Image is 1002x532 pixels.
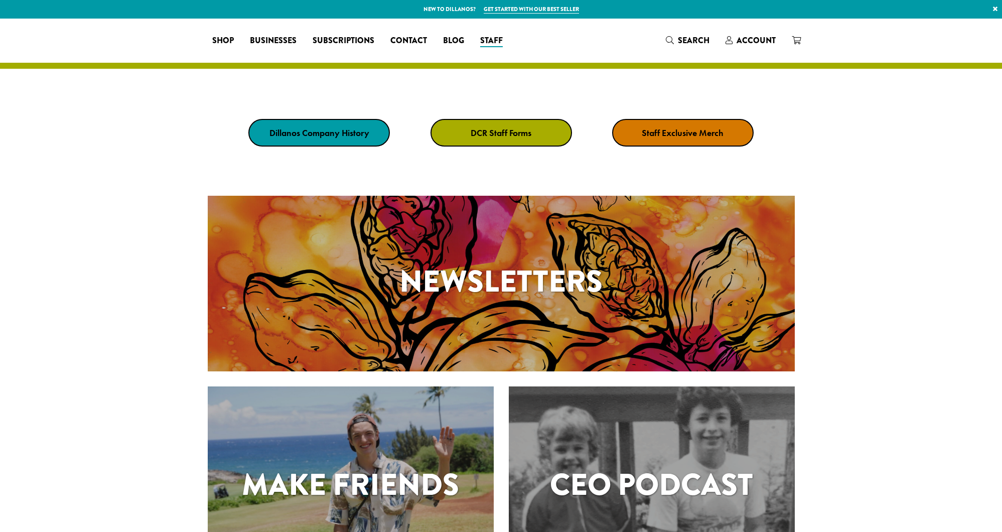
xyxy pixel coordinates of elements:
a: Newsletters [208,196,795,371]
h1: Make Friends [208,462,494,507]
a: Staff [472,33,511,49]
a: Shop [204,33,242,49]
span: Subscriptions [313,35,374,47]
h1: CEO Podcast [509,462,795,507]
span: Shop [212,35,234,47]
strong: DCR Staff Forms [471,127,531,139]
span: Account [737,35,776,46]
strong: Staff Exclusive Merch [642,127,724,139]
span: Search [678,35,709,46]
a: Search [658,32,718,49]
span: Businesses [250,35,297,47]
a: Staff Exclusive Merch [612,119,754,147]
h1: Newsletters [208,259,795,304]
a: DCR Staff Forms [431,119,572,147]
span: Blog [443,35,464,47]
strong: Dillanos Company History [269,127,369,139]
a: Get started with our best seller [484,5,579,14]
a: Dillanos Company History [248,119,390,147]
span: Staff [480,35,503,47]
span: Contact [390,35,427,47]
